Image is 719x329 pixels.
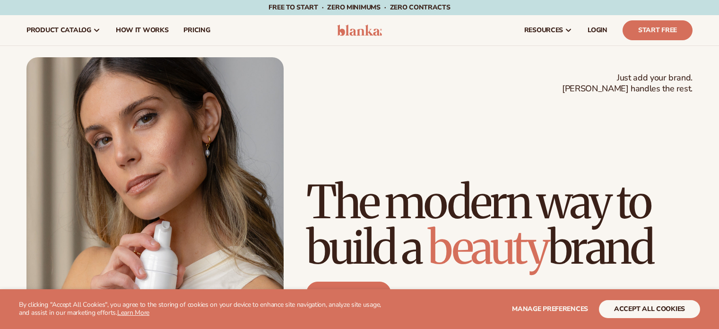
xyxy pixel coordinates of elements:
[306,179,693,270] h1: The modern way to build a brand
[599,300,700,318] button: accept all cookies
[337,25,382,36] img: logo
[580,15,615,45] a: LOGIN
[117,308,149,317] a: Learn More
[428,219,548,276] span: beauty
[524,27,563,34] span: resources
[19,301,392,317] p: By clicking "Accept All Cookies", you agree to the storing of cookies on your device to enhance s...
[306,282,391,304] a: Start free
[183,27,210,34] span: pricing
[512,304,588,313] span: Manage preferences
[512,300,588,318] button: Manage preferences
[19,15,108,45] a: product catalog
[588,27,607,34] span: LOGIN
[269,3,450,12] span: Free to start · ZERO minimums · ZERO contracts
[116,27,169,34] span: How It Works
[562,72,693,95] span: Just add your brand. [PERSON_NAME] handles the rest.
[623,20,693,40] a: Start Free
[108,15,176,45] a: How It Works
[26,27,91,34] span: product catalog
[176,15,217,45] a: pricing
[517,15,580,45] a: resources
